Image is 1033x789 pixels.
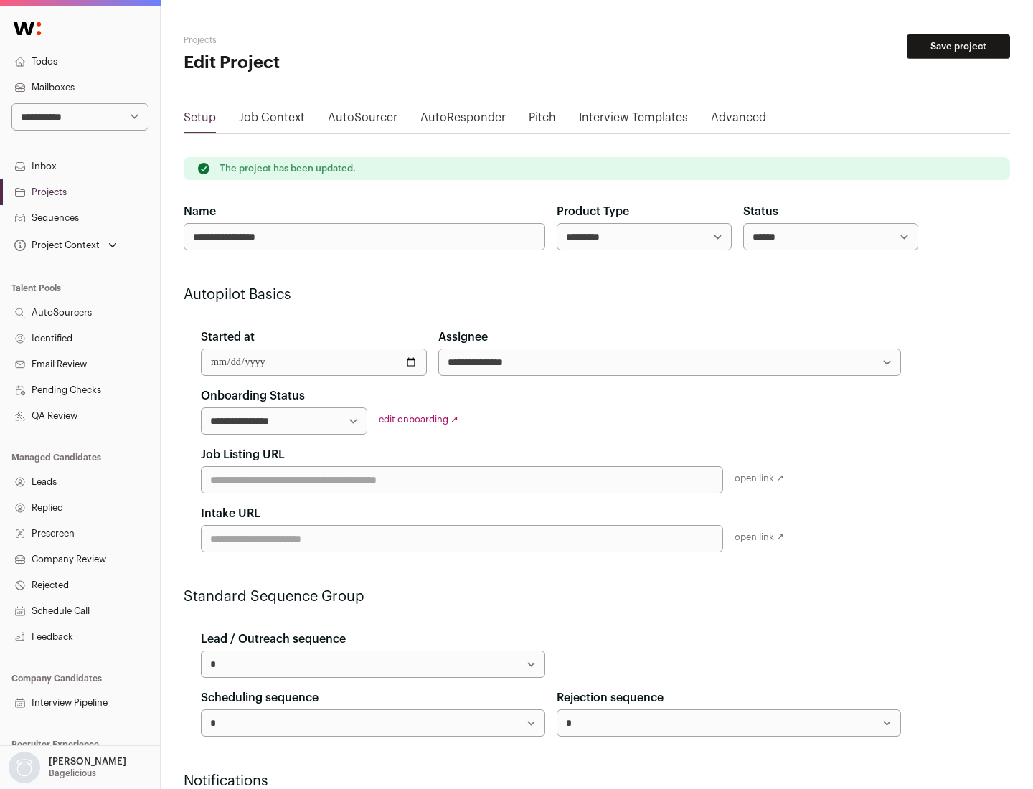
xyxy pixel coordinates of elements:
a: Advanced [711,109,766,132]
a: edit onboarding ↗ [379,415,458,424]
a: AutoResponder [420,109,506,132]
label: Assignee [438,329,488,346]
label: Status [743,203,778,220]
label: Started at [201,329,255,346]
img: nopic.png [9,752,40,783]
a: AutoSourcer [328,109,397,132]
a: Setup [184,109,216,132]
h1: Edit Project [184,52,459,75]
a: Pitch [529,109,556,132]
div: Project Context [11,240,100,251]
p: Bagelicious [49,767,96,779]
button: Open dropdown [6,752,129,783]
button: Open dropdown [11,235,120,255]
h2: Autopilot Basics [184,285,918,305]
label: Name [184,203,216,220]
button: Save project [907,34,1010,59]
h2: Standard Sequence Group [184,587,918,607]
p: [PERSON_NAME] [49,756,126,767]
img: Wellfound [6,14,49,43]
label: Lead / Outreach sequence [201,630,346,648]
label: Rejection sequence [557,689,664,707]
label: Intake URL [201,505,260,522]
a: Interview Templates [579,109,688,132]
label: Onboarding Status [201,387,305,405]
a: Job Context [239,109,305,132]
label: Scheduling sequence [201,689,319,707]
p: The project has been updated. [220,163,356,174]
h2: Projects [184,34,459,46]
label: Job Listing URL [201,446,285,463]
label: Product Type [557,203,629,220]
